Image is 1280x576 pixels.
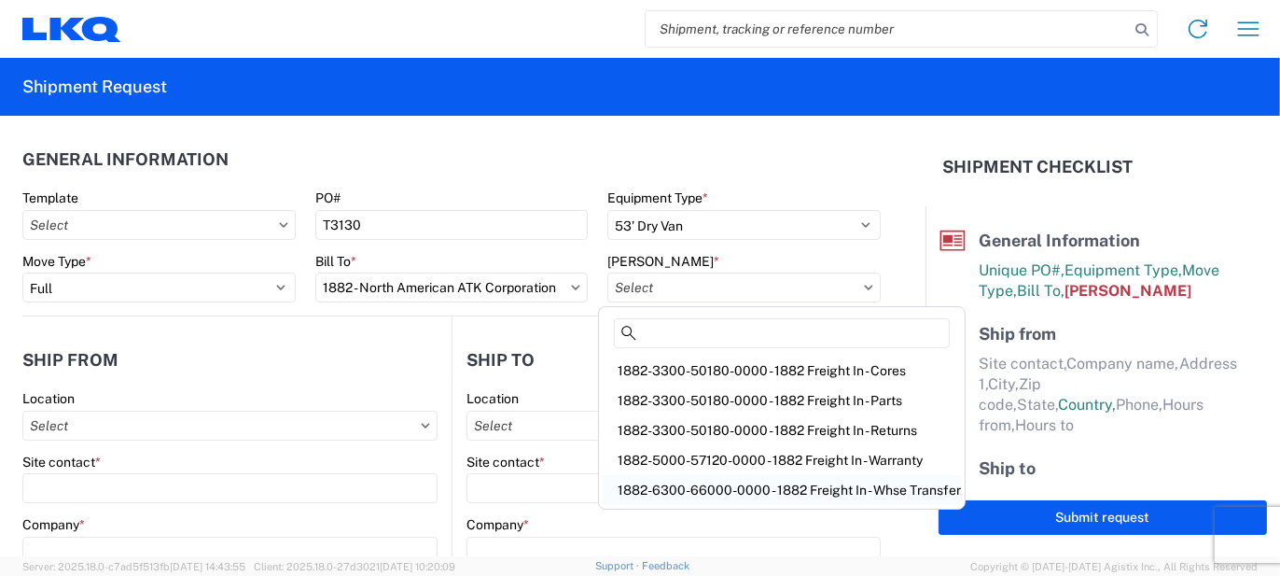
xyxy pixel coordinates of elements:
[603,415,961,445] div: 1882-3300-50180-0000 - 1882 Freight In - Returns
[1017,282,1064,300] span: Bill To,
[22,150,229,169] h2: General Information
[607,253,719,270] label: [PERSON_NAME]
[603,386,961,415] div: 1882-3300-50180-0000 - 1882 Freight In - Parts
[1116,396,1162,414] span: Phone,
[970,558,1258,575] span: Copyright © [DATE]-[DATE] Agistix Inc., All Rights Reserved
[466,411,881,441] input: Select
[466,390,519,407] label: Location
[607,273,881,302] input: Select
[466,351,535,370] h2: Ship to
[642,560,689,571] a: Feedback
[22,351,118,370] h2: Ship from
[988,375,1019,393] span: City,
[254,561,455,572] span: Client: 2025.18.0-27d3021
[1064,282,1191,300] span: [PERSON_NAME]
[170,561,245,572] span: [DATE] 14:43:55
[22,390,75,407] label: Location
[315,190,341,206] label: PO#
[942,156,1133,178] h2: Shipment Checklist
[315,273,589,302] input: Select
[22,76,167,98] h2: Shipment Request
[979,324,1056,344] span: Ship from
[603,475,961,505] div: 1882-6300-66000-0000 - 1882 Freight In - Whse Transfer
[1017,396,1058,414] span: State,
[466,516,529,533] label: Company
[22,190,78,206] label: Template
[315,253,356,270] label: Bill To
[979,355,1066,372] span: Site contact,
[979,458,1036,478] span: Ship to
[22,253,91,270] label: Move Type
[22,411,438,441] input: Select
[979,261,1064,279] span: Unique PO#,
[22,454,101,471] label: Site contact
[595,560,642,571] a: Support
[603,356,961,386] div: 1882-3300-50180-0000 - 1882 Freight In - Cores
[1015,416,1074,434] span: Hours to
[1066,355,1179,372] span: Company name,
[22,516,85,533] label: Company
[466,454,545,471] label: Site contact
[1058,396,1116,414] span: Country,
[380,561,455,572] span: [DATE] 10:20:09
[22,210,296,240] input: Select
[1064,261,1182,279] span: Equipment Type,
[603,445,961,475] div: 1882-5000-57120-0000 - 1882 Freight In - Warranty
[646,11,1129,47] input: Shipment, tracking or reference number
[22,561,245,572] span: Server: 2025.18.0-c7ad5f513fb
[607,190,708,206] label: Equipment Type
[939,500,1267,535] button: Submit request
[979,231,1140,250] span: General Information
